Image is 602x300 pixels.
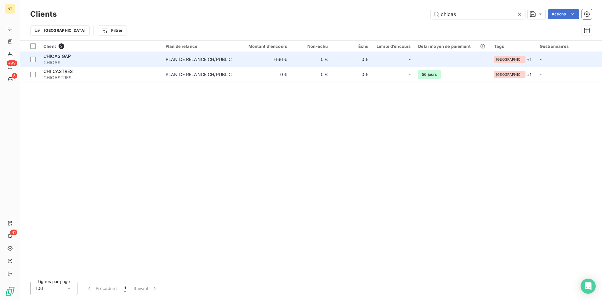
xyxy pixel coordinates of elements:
span: 41 [10,230,17,235]
td: 0 € [291,52,332,67]
div: Échu [335,44,368,49]
span: CHICASTRES [43,75,158,81]
span: - [540,72,542,77]
span: + 1 [527,71,531,78]
span: 1 [124,285,126,292]
button: [GEOGRAPHIC_DATA] [30,25,90,36]
td: 0 € [291,67,332,82]
td: 0 € [332,52,372,67]
div: Plan de relance [166,44,233,49]
div: PLAN DE RELANCE CH/PUBLIC [166,56,232,63]
button: 1 [121,282,130,295]
span: CHICAS [43,59,158,66]
span: CHICAS GAP [43,53,71,59]
div: Tags [494,44,532,49]
span: - [409,71,411,78]
span: 100 [36,285,43,292]
span: [GEOGRAPHIC_DATA] [496,73,524,76]
button: Filtrer [98,25,127,36]
span: CHI CASTRES [43,69,73,74]
td: 0 € [236,67,291,82]
span: 2 [59,43,64,49]
td: 0 € [332,67,372,82]
span: + 1 [527,56,531,63]
td: 666 € [236,52,291,67]
button: Actions [548,9,579,19]
span: - [540,57,542,62]
div: PLAN DE RELANCE CH/PUBLIC [166,71,232,78]
span: Client [43,44,56,49]
img: Logo LeanPay [5,286,15,296]
span: 8 [12,73,17,79]
span: +99 [7,60,17,66]
span: - [409,56,411,63]
input: Rechercher [431,9,525,19]
div: Open Intercom Messenger [581,279,596,294]
h3: Clients [30,8,57,20]
span: [GEOGRAPHIC_DATA] [496,58,524,61]
button: Suivant [130,282,162,295]
div: Gestionnaires [540,44,598,49]
div: Limite d’encours [376,44,411,49]
button: Précédent [82,282,121,295]
div: NT [5,4,15,14]
div: Montant d'encours [240,44,287,49]
div: Délai moyen de paiement [418,44,486,49]
span: 56 jours [418,70,440,79]
div: Non-échu [295,44,328,49]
